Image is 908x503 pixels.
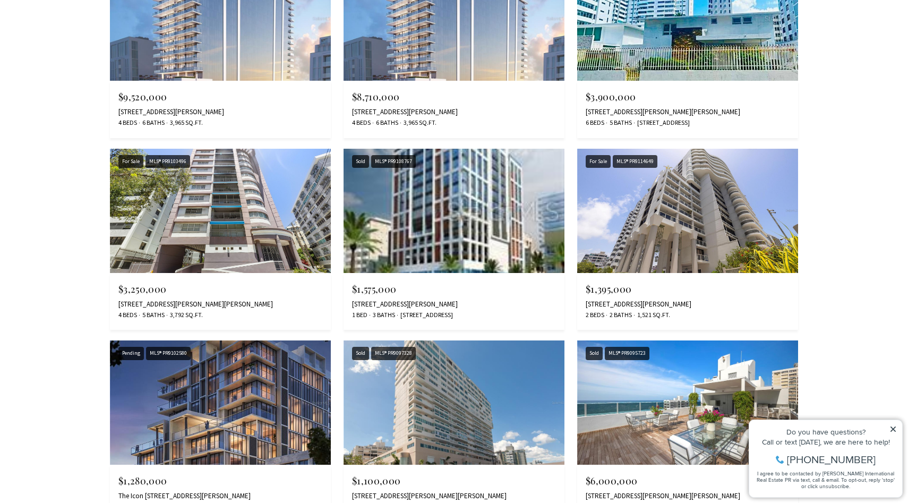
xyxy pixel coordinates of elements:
[371,347,416,360] div: MLS® PR9097328
[352,118,371,127] span: 4 Beds
[118,155,143,168] div: For Sale
[11,24,153,31] div: Do you have questions?
[370,311,395,320] span: 3 Baths
[586,300,790,309] div: [STREET_ADDRESS][PERSON_NAME]
[586,155,611,168] div: For Sale
[605,347,649,360] div: MLS® PR9095723
[167,118,203,127] span: 3,965 Sq.Ft.
[352,283,396,295] span: $1,575,000
[607,118,632,127] span: 5 Baths
[613,155,657,168] div: MLS® PR9114649
[146,347,191,360] div: MLS® PR9102580
[352,108,556,116] div: [STREET_ADDRESS][PERSON_NAME]
[352,474,400,487] span: $1,100,000
[371,155,416,168] div: MLS® PR9108767
[586,283,631,295] span: $1,395,000
[118,90,167,103] span: $9,520,000
[352,492,556,500] div: [STREET_ADDRESS][PERSON_NAME][PERSON_NAME]
[586,347,603,360] div: Sold
[11,34,153,41] div: Call or text [DATE], we are here to help!
[118,492,322,500] div: The Icon [STREET_ADDRESS][PERSON_NAME]
[373,118,398,127] span: 6 Baths
[167,311,203,320] span: 3,792 Sq.Ft.
[401,118,436,127] span: 3,965 Sq.Ft.
[352,300,556,309] div: [STREET_ADDRESS][PERSON_NAME]
[118,118,137,127] span: 4 Beds
[13,65,151,86] span: I agree to be contacted by [PERSON_NAME] International Real Estate PR via text, call & email. To ...
[140,311,165,320] span: 5 Baths
[145,155,190,168] div: MLS® PR9103496
[118,474,167,487] span: $1,280,000
[635,118,690,127] span: [STREET_ADDRESS]
[586,474,637,487] span: $6,000,000
[110,149,331,330] a: For Sale MLS® PR9103496 $3,250,000 [STREET_ADDRESS][PERSON_NAME][PERSON_NAME] 4 Beds 5 Baths 3,79...
[44,50,132,61] span: [PHONE_NUMBER]
[118,347,144,360] div: Pending
[398,311,453,320] span: [STREET_ADDRESS]
[635,311,670,320] span: 1,521 Sq.Ft.
[352,347,369,360] div: Sold
[118,311,137,320] span: 4 Beds
[586,492,790,500] div: [STREET_ADDRESS][PERSON_NAME][PERSON_NAME]
[607,311,632,320] span: 2 Baths
[577,149,798,330] a: For Sale MLS® PR9114649 $1,395,000 [STREET_ADDRESS][PERSON_NAME] 2 Beds 2 Baths 1,521 Sq.Ft.
[586,311,604,320] span: 2 Beds
[344,149,564,330] a: Sold MLS® PR9108767 $1,575,000 [STREET_ADDRESS][PERSON_NAME] 1 Bed 3 Baths [STREET_ADDRESS]
[118,300,322,309] div: [STREET_ADDRESS][PERSON_NAME][PERSON_NAME]
[586,118,604,127] span: 6 Beds
[352,155,369,168] div: Sold
[586,108,790,116] div: [STREET_ADDRESS][PERSON_NAME][PERSON_NAME]
[140,118,165,127] span: 6 Baths
[586,90,636,103] span: $3,900,000
[118,283,166,295] span: $3,250,000
[352,90,399,103] span: $8,710,000
[352,311,367,320] span: 1 Bed
[118,108,322,116] div: [STREET_ADDRESS][PERSON_NAME]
